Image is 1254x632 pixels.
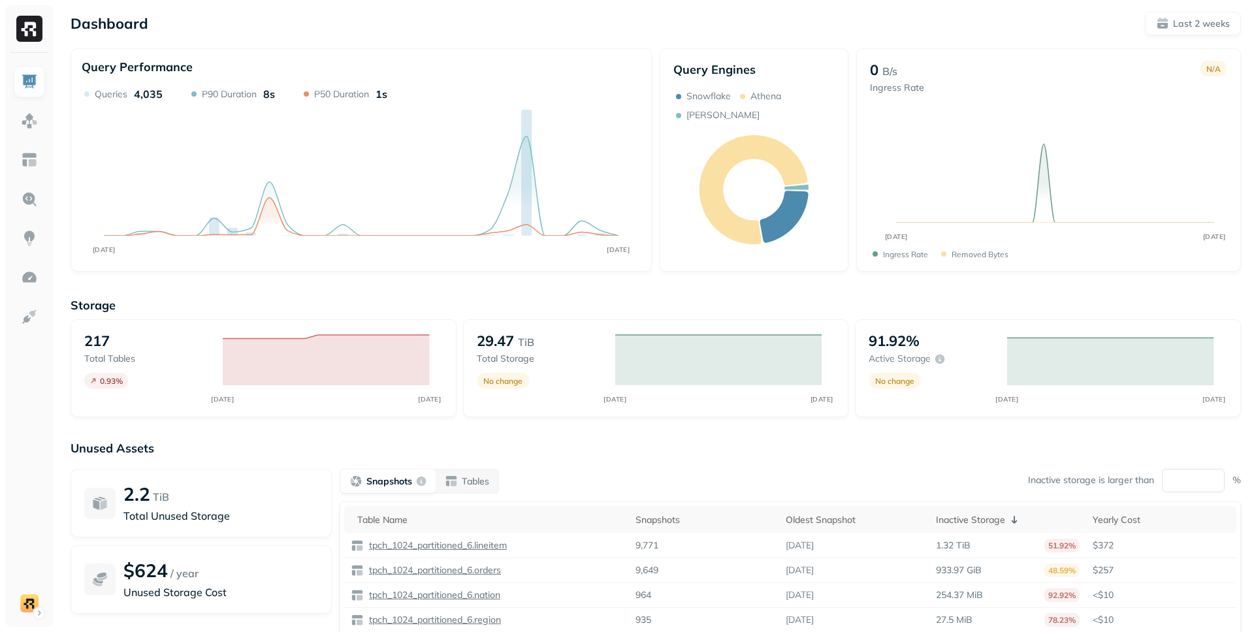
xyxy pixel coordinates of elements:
[21,73,38,90] img: Dashboard
[936,614,973,626] p: 27.5 MiB
[123,559,168,582] p: $624
[93,245,116,254] tspan: [DATE]
[20,594,39,612] img: demo
[263,87,275,101] p: 8s
[314,88,369,101] p: P50 Duration
[21,151,38,168] img: Asset Explorer
[100,376,123,386] p: 0.93 %
[1044,588,1080,602] p: 92.92%
[936,589,983,601] p: 254.37 MiB
[936,514,1005,526] p: Inactive Storage
[16,16,42,42] img: Ryft
[870,82,924,94] p: Ingress Rate
[1044,613,1080,627] p: 78.23%
[95,88,127,101] p: Queries
[635,514,773,526] div: Snapshots
[21,269,38,286] img: Optimization
[1203,395,1226,403] tspan: [DATE]
[170,565,199,581] p: / year
[364,589,500,601] a: tpch_1024_partitioned_6.nation
[477,353,602,365] p: Total storage
[786,514,923,526] div: Oldest Snapshot
[786,539,814,552] p: [DATE]
[21,230,38,247] img: Insights
[351,614,364,627] img: table
[364,614,501,626] a: tpch_1024_partitioned_6.region
[71,14,148,33] p: Dashboard
[635,564,658,577] p: 9,649
[673,62,835,77] p: Query Engines
[875,376,914,386] p: No change
[870,61,878,79] p: 0
[21,112,38,129] img: Assets
[351,539,364,552] img: table
[635,589,651,601] p: 964
[811,395,833,403] tspan: [DATE]
[21,191,38,208] img: Query Explorer
[364,539,507,552] a: tpch_1024_partitioned_6.lineitem
[82,59,193,74] p: Query Performance
[936,539,971,552] p: 1.32 TiB
[1093,539,1230,552] p: $372
[1093,514,1230,526] div: Yearly Cost
[357,514,622,526] div: Table Name
[364,564,501,577] a: tpch_1024_partitioned_6.orders
[786,614,814,626] p: [DATE]
[366,539,507,552] p: tpch_1024_partitioned_6.lineitem
[351,564,364,577] img: table
[123,584,318,600] p: Unused Storage Cost
[686,90,731,103] p: Snowflake
[1145,12,1241,35] button: Last 2 weeks
[882,63,897,79] p: B/s
[1028,474,1154,486] p: Inactive storage is larger than
[996,395,1019,403] tspan: [DATE]
[477,332,514,350] p: 29.47
[366,614,501,626] p: tpch_1024_partitioned_6.region
[607,245,630,254] tspan: [DATE]
[376,87,387,101] p: 1s
[635,614,651,626] p: 935
[202,88,257,101] p: P90 Duration
[366,589,500,601] p: tpch_1024_partitioned_6.nation
[635,539,658,552] p: 9,771
[1093,614,1230,626] p: <$10
[462,475,489,488] p: Tables
[366,475,412,488] p: Snapshots
[84,353,210,365] p: Total tables
[1173,18,1230,30] p: Last 2 weeks
[869,332,920,350] p: 91.92%
[936,564,982,577] p: 933.97 GiB
[84,332,110,350] p: 217
[1093,564,1230,577] p: $257
[686,109,760,121] p: [PERSON_NAME]
[750,90,781,103] p: Athena
[351,589,364,602] img: table
[366,564,501,577] p: tpch_1024_partitioned_6.orders
[869,353,931,365] p: Active storage
[1093,589,1230,601] p: <$10
[483,376,522,386] p: No change
[1206,64,1221,74] p: N/A
[786,564,814,577] p: [DATE]
[1044,539,1080,552] p: 51.92%
[1232,474,1241,486] p: %
[153,489,169,505] p: TiB
[71,441,1241,456] p: Unused Assets
[123,482,150,505] p: 2.2
[134,87,163,101] p: 4,035
[883,249,928,259] p: Ingress Rate
[1202,232,1225,241] tspan: [DATE]
[212,395,234,403] tspan: [DATE]
[952,249,1008,259] p: Removed bytes
[518,334,534,350] p: TiB
[123,508,318,524] p: Total Unused Storage
[603,395,626,403] tspan: [DATE]
[418,395,441,403] tspan: [DATE]
[1044,563,1080,577] p: 48.59%
[786,589,814,601] p: [DATE]
[884,232,907,241] tspan: [DATE]
[21,308,38,325] img: Integrations
[71,298,1241,313] p: Storage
